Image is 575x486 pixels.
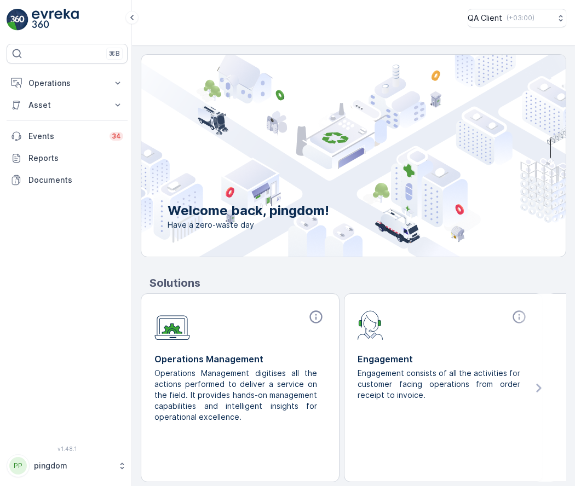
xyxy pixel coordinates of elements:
img: module-icon [154,309,190,340]
p: Solutions [150,275,566,291]
p: Asset [28,100,106,111]
img: logo [7,9,28,31]
p: Engagement [358,352,529,366]
p: Events [28,131,103,142]
img: logo_light-DOdMpM7g.png [32,9,79,31]
button: QA Client(+03:00) [468,9,566,27]
a: Reports [7,147,128,169]
p: 34 [112,132,121,141]
p: Reports [28,153,123,164]
div: PP [9,457,27,475]
p: ⌘B [109,49,120,58]
p: Operations Management [154,352,326,366]
p: pingdom [34,460,112,471]
p: QA Client [468,13,502,24]
button: Operations [7,72,128,94]
p: Documents [28,175,123,186]
img: city illustration [92,55,566,257]
a: Events34 [7,125,128,147]
p: Operations Management digitises all the actions performed to deliver a service on the field. It p... [154,368,317,423]
span: v 1.48.1 [7,445,128,452]
span: Have a zero-waste day [168,219,329,230]
button: Asset [7,94,128,116]
img: module-icon [358,309,383,340]
p: Operations [28,78,106,89]
p: ( +03:00 ) [507,14,534,22]
button: PPpingdom [7,454,128,477]
p: Engagement consists of all the activities for customer facing operations from order receipt to in... [358,368,520,401]
a: Documents [7,169,128,191]
p: Welcome back, pingdom! [168,202,329,219]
